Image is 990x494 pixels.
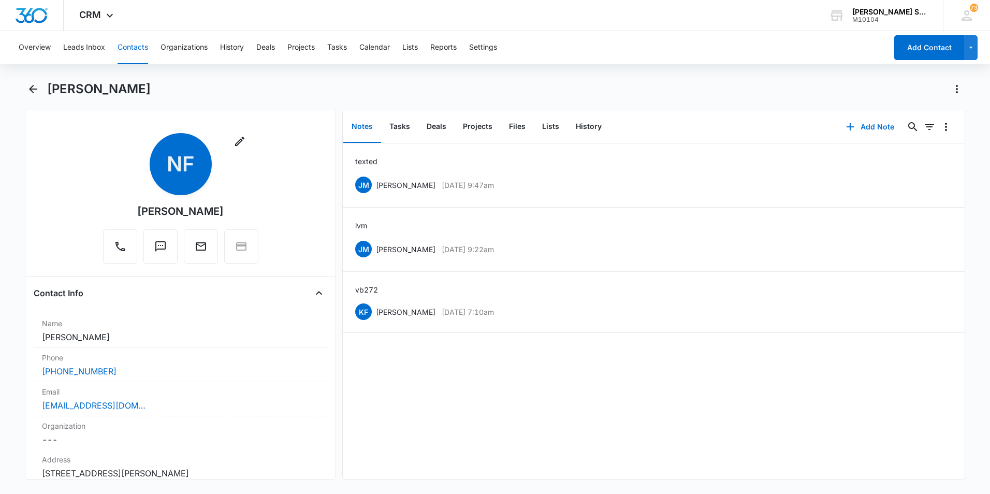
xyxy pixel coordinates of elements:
div: Email[EMAIL_ADDRESS][DOMAIN_NAME] [34,382,327,416]
button: Deals [418,111,455,143]
button: Back [25,81,41,97]
button: Reports [430,31,457,64]
p: texted [355,156,377,167]
a: [PHONE_NUMBER] [42,365,117,377]
label: Organization [42,420,319,431]
div: notifications count [970,4,978,12]
dd: [PERSON_NAME] [42,331,319,343]
button: Deals [256,31,275,64]
button: Add Note [836,114,905,139]
dd: --- [42,433,319,446]
label: Address [42,454,319,465]
button: Projects [287,31,315,64]
button: History [567,111,610,143]
p: vb2 72 [355,284,378,295]
button: Tasks [327,31,347,64]
button: Lists [402,31,418,64]
p: [DATE] 7:10am [442,307,494,317]
button: Overview [19,31,51,64]
span: KF [355,303,372,320]
span: CRM [79,9,101,20]
span: JM [355,241,372,257]
button: Files [501,111,534,143]
p: lvm [355,220,367,231]
p: [PERSON_NAME] [376,307,435,317]
p: [PERSON_NAME] [376,244,435,255]
button: Overflow Menu [938,119,954,135]
button: Filters [921,119,938,135]
div: Address[STREET_ADDRESS][PERSON_NAME] [34,450,327,484]
label: Phone [42,352,319,363]
button: Lists [534,111,567,143]
button: Close [311,285,327,301]
p: [DATE] 9:47am [442,180,494,191]
span: NF [150,133,212,195]
div: Phone[PHONE_NUMBER] [34,348,327,382]
button: Email [184,229,218,264]
button: Actions [949,81,965,97]
p: [DATE] 9:22am [442,244,494,255]
div: [PERSON_NAME] [137,204,224,219]
button: Tasks [381,111,418,143]
button: Text [143,229,178,264]
button: Add Contact [894,35,964,60]
button: Projects [455,111,501,143]
label: Email [42,386,319,397]
h4: Contact Info [34,287,83,299]
dd: [STREET_ADDRESS][PERSON_NAME] [42,467,319,480]
a: Call [103,245,137,254]
div: Name[PERSON_NAME] [34,314,327,348]
button: Leads Inbox [63,31,105,64]
button: Search... [905,119,921,135]
button: Organizations [161,31,208,64]
label: Name [42,318,319,329]
div: account id [852,16,928,23]
p: [PERSON_NAME] [376,180,435,191]
a: [EMAIL_ADDRESS][DOMAIN_NAME] [42,399,145,412]
div: account name [852,8,928,16]
button: Calendar [359,31,390,64]
button: History [220,31,244,64]
a: Email [184,245,218,254]
div: Organization--- [34,416,327,450]
button: Contacts [118,31,148,64]
h1: [PERSON_NAME] [47,81,151,97]
button: Notes [343,111,381,143]
button: Settings [469,31,497,64]
a: Text [143,245,178,254]
span: 73 [970,4,978,12]
span: JM [355,177,372,193]
button: Call [103,229,137,264]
